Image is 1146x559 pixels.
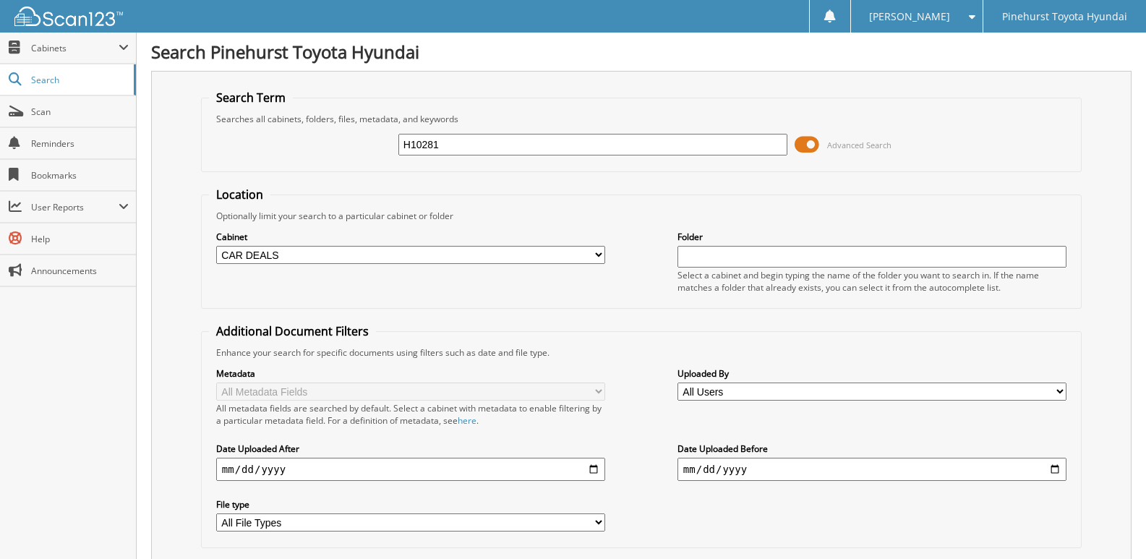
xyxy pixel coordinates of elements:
span: Help [31,233,129,245]
label: Uploaded By [677,367,1066,380]
h1: Search Pinehurst Toyota Hyundai [151,40,1132,64]
img: scan123-logo-white.svg [14,7,123,26]
label: Folder [677,231,1066,243]
span: Announcements [31,265,129,277]
input: start [216,458,605,481]
span: Cabinets [31,42,119,54]
span: User Reports [31,201,119,213]
div: Select a cabinet and begin typing the name of the folder you want to search in. If the name match... [677,269,1066,294]
label: Date Uploaded Before [677,443,1066,455]
label: Date Uploaded After [216,443,605,455]
span: Bookmarks [31,169,129,182]
span: Scan [31,106,129,118]
legend: Additional Document Filters [209,323,376,339]
label: Cabinet [216,231,605,243]
a: here [458,414,476,427]
div: All metadata fields are searched by default. Select a cabinet with metadata to enable filtering b... [216,402,605,427]
span: Reminders [31,137,129,150]
label: File type [216,498,605,511]
iframe: Chat Widget [1074,490,1146,559]
div: Optionally limit your search to a particular cabinet or folder [209,210,1074,222]
span: Advanced Search [827,140,891,150]
span: Pinehurst Toyota Hyundai [1002,12,1127,21]
legend: Search Term [209,90,293,106]
input: end [677,458,1066,481]
span: [PERSON_NAME] [869,12,950,21]
div: Enhance your search for specific documents using filters such as date and file type. [209,346,1074,359]
label: Metadata [216,367,605,380]
div: Searches all cabinets, folders, files, metadata, and keywords [209,113,1074,125]
legend: Location [209,187,270,202]
span: Search [31,74,127,86]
